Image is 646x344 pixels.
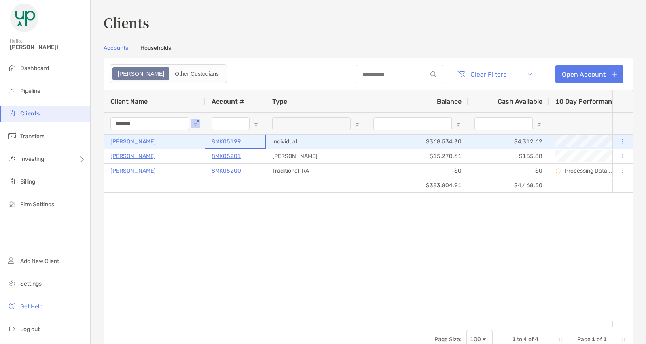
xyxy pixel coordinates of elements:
img: investing icon [7,154,17,163]
div: $0 [367,164,468,178]
div: $0 [468,164,549,178]
img: add_new_client icon [7,256,17,265]
button: Open Filter Menu [192,120,199,127]
div: $368,534.30 [367,135,468,149]
span: 4 [535,336,538,343]
span: Clients [20,110,40,117]
span: Type [272,98,287,105]
span: 4 [523,336,527,343]
div: Page Size: [434,336,462,343]
div: 10 Day Performance [555,90,628,112]
span: Transfers [20,133,44,140]
input: Cash Available Filter Input [474,117,533,130]
img: billing icon [7,176,17,186]
a: [PERSON_NAME] [110,166,156,176]
span: Balance [437,98,462,105]
div: $383,804.91 [367,178,468,192]
img: logout icon [7,324,17,333]
span: Settings [20,280,42,287]
span: Page [577,336,591,343]
a: 8MK05200 [212,166,241,176]
div: Individual [266,135,367,149]
input: Client Name Filter Input [110,117,189,130]
a: [PERSON_NAME] [110,151,156,161]
div: Zoe [113,68,169,79]
span: Firm Settings [20,201,54,208]
span: Account # [212,98,244,105]
img: firm-settings icon [7,199,17,209]
h3: Clients [104,13,633,32]
span: Billing [20,178,35,185]
img: get-help icon [7,301,17,311]
img: Zoe Logo [10,3,39,32]
div: Previous Page [568,336,574,343]
div: $15,270.61 [367,149,468,163]
div: [PERSON_NAME] [266,149,367,163]
a: [PERSON_NAME] [110,137,156,147]
input: Account # Filter Input [212,117,250,130]
span: Pipeline [20,88,40,94]
img: pipeline icon [7,85,17,95]
div: Other Custodians [170,68,223,79]
span: [PERSON_NAME]! [10,44,85,51]
a: Households [140,45,171,53]
span: Get Help [20,303,42,310]
div: segmented control [110,64,227,83]
a: Open Account [555,65,623,83]
span: 1 [603,336,607,343]
span: of [528,336,534,343]
img: settings icon [7,278,17,288]
span: Cash Available [498,98,542,105]
div: Last Page [620,336,626,343]
p: Processing Data... [565,167,612,174]
div: First Page [558,336,564,343]
button: Open Filter Menu [536,120,542,127]
a: Accounts [104,45,128,53]
button: Clear Filters [451,65,513,83]
button: Open Filter Menu [455,120,462,127]
span: Dashboard [20,65,49,72]
img: input icon [430,71,436,77]
span: Log out [20,326,40,333]
img: transfers icon [7,131,17,141]
input: Balance Filter Input [373,117,452,130]
img: Processing Data icon [555,168,561,174]
a: 8MK05201 [212,151,241,161]
div: 100 [470,336,481,343]
span: Investing [20,156,44,162]
div: Next Page [610,336,616,343]
span: to [517,336,522,343]
span: Add New Client [20,258,59,265]
div: $4,312.62 [468,135,549,149]
button: Open Filter Menu [253,120,259,127]
button: Open Filter Menu [354,120,360,127]
div: $4,468.50 [468,178,549,192]
div: Traditional IRA [266,164,367,178]
a: 8MK05199 [212,137,241,147]
img: dashboard icon [7,63,17,73]
span: Client Name [110,98,148,105]
span: 1 [512,336,516,343]
span: 1 [592,336,595,343]
span: of [597,336,602,343]
img: clients icon [7,108,17,118]
div: $155.88 [468,149,549,163]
